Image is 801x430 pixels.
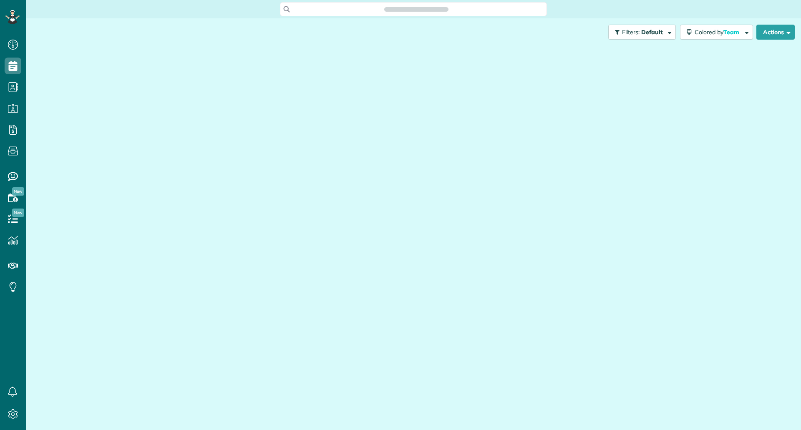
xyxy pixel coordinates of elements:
[393,5,440,13] span: Search ZenMaid…
[756,25,795,40] button: Actions
[12,209,24,217] span: New
[12,187,24,196] span: New
[608,25,676,40] button: Filters: Default
[695,28,742,36] span: Colored by
[641,28,663,36] span: Default
[680,25,753,40] button: Colored byTeam
[604,25,676,40] a: Filters: Default
[723,28,741,36] span: Team
[622,28,640,36] span: Filters:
